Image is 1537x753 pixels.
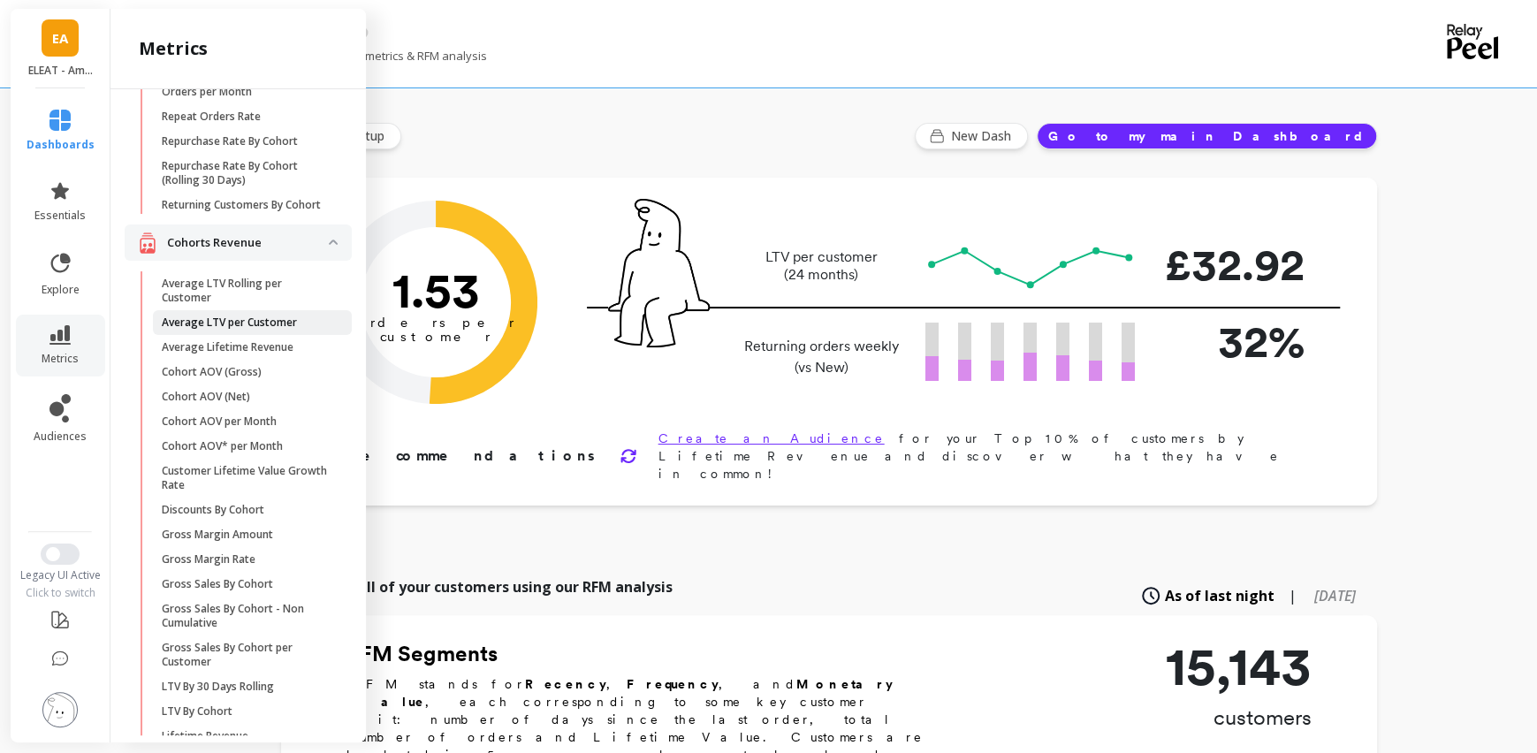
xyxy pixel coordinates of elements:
button: New Dash [915,123,1028,149]
p: Repurchase Rate By Cohort (Rolling 30 Days) [162,159,331,187]
div: Legacy UI Active [9,568,112,582]
button: Go to my main Dashboard [1037,123,1377,149]
p: Cohort AOV* per Month [162,439,283,453]
span: EA [52,28,68,49]
p: LTV per customer (24 months) [739,248,904,284]
p: LTV By Cohort [162,704,232,719]
p: Cohort AOV per Month [162,415,277,429]
text: 1.53 [392,261,479,319]
span: [DATE] [1314,586,1356,605]
p: Cohort AOV (Gross) [162,365,262,379]
span: audiences [34,430,87,444]
div: Click to switch [9,586,112,600]
span: essentials [34,209,86,223]
span: | [1289,585,1297,606]
p: Recommendations [341,445,598,467]
p: Gross Margin Amount [162,528,273,542]
p: Repeat Orders Rate [162,110,261,124]
tspan: orders per [355,315,516,331]
img: navigation item icon [139,232,156,254]
p: 15,143 [1166,640,1312,693]
p: Average Lifetime Revenue [162,340,293,354]
p: for your Top 10% of customers by Lifetime Revenue and discover what they have in common! [658,430,1320,483]
p: LTV By 30 Days Rolling [162,680,274,694]
span: metrics [42,352,79,366]
button: Switch to New UI [41,544,80,565]
img: profile picture [42,692,78,727]
b: Frequency [627,677,719,691]
img: down caret icon [329,240,338,245]
p: Cohorts Revenue [167,234,329,252]
span: dashboards [27,138,95,152]
h2: RFM Segments [346,640,947,668]
p: Gross Sales By Cohort [162,577,273,591]
span: New Dash [951,127,1016,145]
p: 32% [1163,308,1305,375]
p: Gross Margin Rate [162,552,255,567]
p: Gross Sales By Cohort - Non Cumulative [162,602,331,630]
p: Average LTV Rolling per Customer [162,277,331,305]
a: Create an Audience [658,431,885,445]
span: As of last night [1165,585,1274,606]
p: Average LTV per Customer [162,316,297,330]
p: £32.92 [1163,232,1305,298]
p: customers [1166,704,1312,732]
p: Cohort AOV (Net) [162,390,250,404]
h2: metrics [139,36,208,61]
p: Returning orders weekly (vs New) [739,336,904,378]
tspan: customer [379,329,491,345]
p: Orders per Month [162,85,252,99]
img: pal seatted on line [608,199,710,347]
p: ELEAT - Amazon [28,64,93,78]
p: Lifetime Revenue [162,729,248,743]
p: Gross Sales By Cohort per Customer [162,641,331,669]
p: Discounts By Cohort [162,503,264,517]
b: Recency [525,677,606,691]
p: Repurchase Rate By Cohort [162,134,298,148]
span: explore [42,283,80,297]
p: Returning Customers By Cohort [162,198,321,212]
p: Explore all of your customers using our RFM analysis [302,576,673,597]
p: Customer Lifetime Value Growth Rate [162,464,331,492]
